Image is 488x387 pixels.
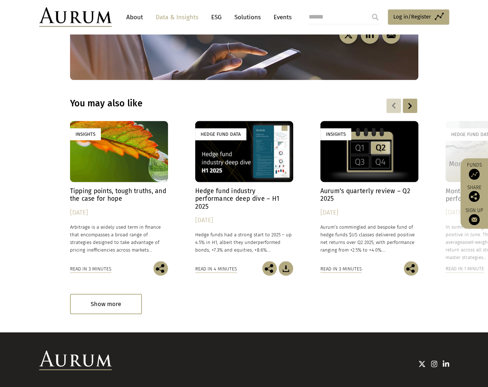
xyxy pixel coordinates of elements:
[464,185,484,202] div: Share
[344,30,353,39] img: twitter-black.svg
[393,12,431,21] span: Log in/Register
[70,265,111,273] div: Read in 3 minutes
[469,214,480,225] img: Sign up to our newsletter
[270,11,292,24] a: Events
[464,162,484,180] a: Funds
[231,11,264,24] a: Solutions
[195,231,293,253] p: Hedge funds had a strong start to 2025 – up 4.5% in H1, albeit they underperformed bonds, +7.3% a...
[262,261,277,276] img: Share this post
[195,187,293,210] h4: Hedge fund industry performance deep dive – H1 2025
[123,11,147,24] a: About
[320,187,418,203] h4: Aurum’s quarterly review – Q2 2025
[70,207,168,217] div: [DATE]
[320,128,351,140] div: Insights
[320,207,418,217] div: [DATE]
[404,261,418,276] img: Share this post
[70,98,325,109] h3: You may also like
[152,11,202,24] a: Data & Insights
[195,128,246,140] div: Hedge Fund Data
[195,121,293,261] a: Hedge Fund Data Hedge fund industry performance deep dive – H1 2025 [DATE] Hedge funds had a stro...
[365,30,374,39] img: linkedin-black.svg
[195,265,237,273] div: Read in 4 minutes
[195,215,293,225] div: [DATE]
[70,223,168,254] p: Arbitrage is a widely used term in finance that encompasses a broad range of strategies designed ...
[39,7,112,27] img: Aurum
[70,294,142,314] div: Show more
[469,169,480,180] img: Access Funds
[39,350,112,370] img: Aurum Logo
[153,261,168,276] img: Share this post
[279,261,293,276] img: Download Article
[386,30,395,39] img: email-black.svg
[70,121,168,261] a: Insights Tipping points, tough truths, and the case for hope [DATE] Arbitrage is a widely used te...
[446,265,484,273] div: Read in 1 minute
[464,207,484,225] a: Sign up
[320,121,418,261] a: Insights Aurum’s quarterly review – Q2 2025 [DATE] Aurum’s commingled and bespoke fund of hedge f...
[70,128,101,140] div: Insights
[368,10,382,24] input: Submit
[320,265,362,273] div: Read in 3 minutes
[431,360,438,367] img: Instagram icon
[388,9,449,25] a: Log in/Register
[443,360,449,367] img: Linkedin icon
[320,223,418,254] p: Aurum’s commingled and bespoke fund of hedge funds $US classes delivered positive net returns ove...
[208,11,225,24] a: ESG
[469,191,480,202] img: Share this post
[70,187,168,203] h4: Tipping points, tough truths, and the case for hope
[418,360,426,367] img: Twitter icon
